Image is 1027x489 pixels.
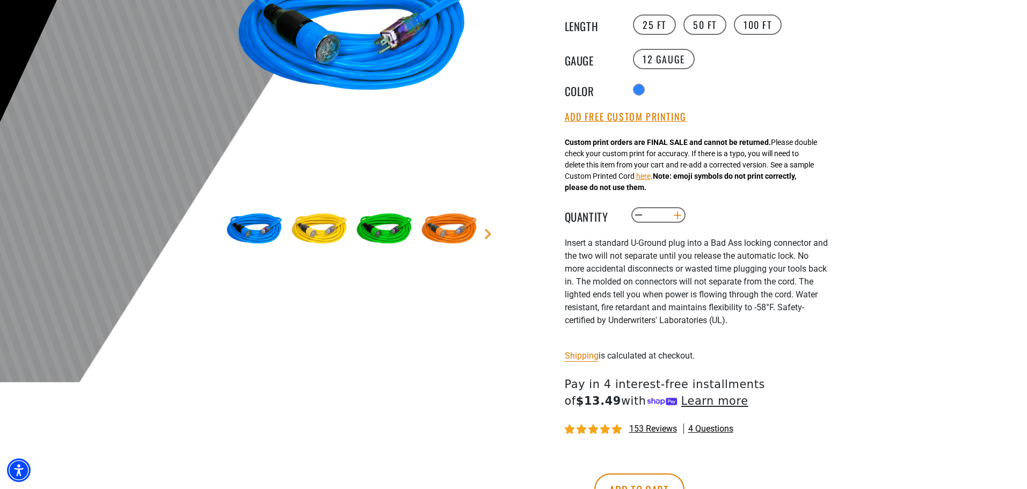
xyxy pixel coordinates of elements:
[565,18,618,32] legend: Length
[683,14,726,35] label: 50 FT
[636,171,651,182] button: here
[629,424,677,434] span: 153 reviews
[288,199,351,261] img: yellow
[418,199,480,261] img: orange
[565,208,618,222] label: Quantity
[633,49,695,69] label: 12 Gauge
[565,425,624,435] span: 4.87 stars
[565,172,796,192] strong: Note: emoji symbols do not print correctly, please do not use them.
[565,137,817,193] div: Please double check your custom print for accuracy. If there is a typo, you will need to delete t...
[565,138,771,147] strong: Custom print orders are FINAL SALE and cannot be returned.
[565,83,618,97] legend: Color
[688,423,733,435] span: 4 questions
[565,52,618,66] legend: Gauge
[483,229,493,239] a: Next
[565,111,687,123] button: Add Free Custom Printing
[734,14,782,35] label: 100 FT
[353,199,416,261] img: green
[565,237,828,340] div: I
[633,14,676,35] label: 25 FT
[223,199,286,261] img: blue
[7,458,31,482] div: Accessibility Menu
[565,351,599,361] a: Shipping
[565,348,828,363] div: is calculated at checkout.
[565,238,828,325] span: nsert a standard U-Ground plug into a Bad Ass locking connector and the two will not separate unt...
